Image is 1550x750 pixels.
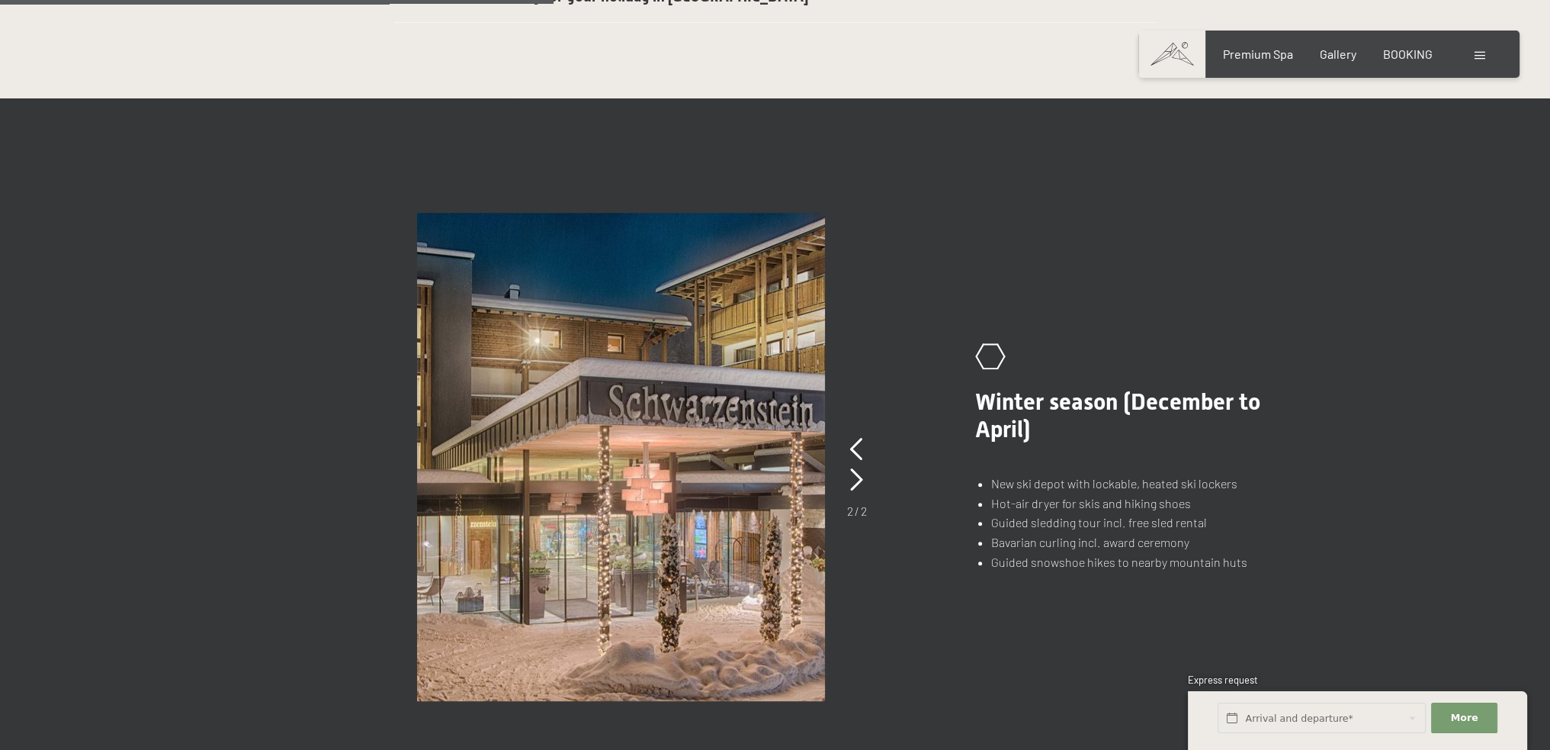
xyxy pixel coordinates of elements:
[991,513,1295,533] li: Guided sledding tour incl. free sled rental
[847,504,853,518] span: 2
[417,213,825,701] img: All-inclusive luxury holidays in Italy: Hotel Schwarzenstein
[855,504,859,518] span: /
[975,388,1260,443] span: Winter season (December to April)
[1188,674,1258,686] span: Express request
[1431,703,1497,734] button: More
[1222,47,1292,61] a: Premium Spa
[991,533,1295,552] li: Bavarian curling incl. award ceremony
[1320,47,1356,61] a: Gallery
[1383,47,1433,61] a: BOOKING
[991,494,1295,513] li: Hot-air dryer for skis and hiking shoes
[861,504,867,518] span: 2
[991,552,1295,572] li: Guided snowshoe hikes to nearby mountain huts
[991,474,1295,494] li: New ski depot with lockable, heated ski lockers
[1451,711,1478,725] span: More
